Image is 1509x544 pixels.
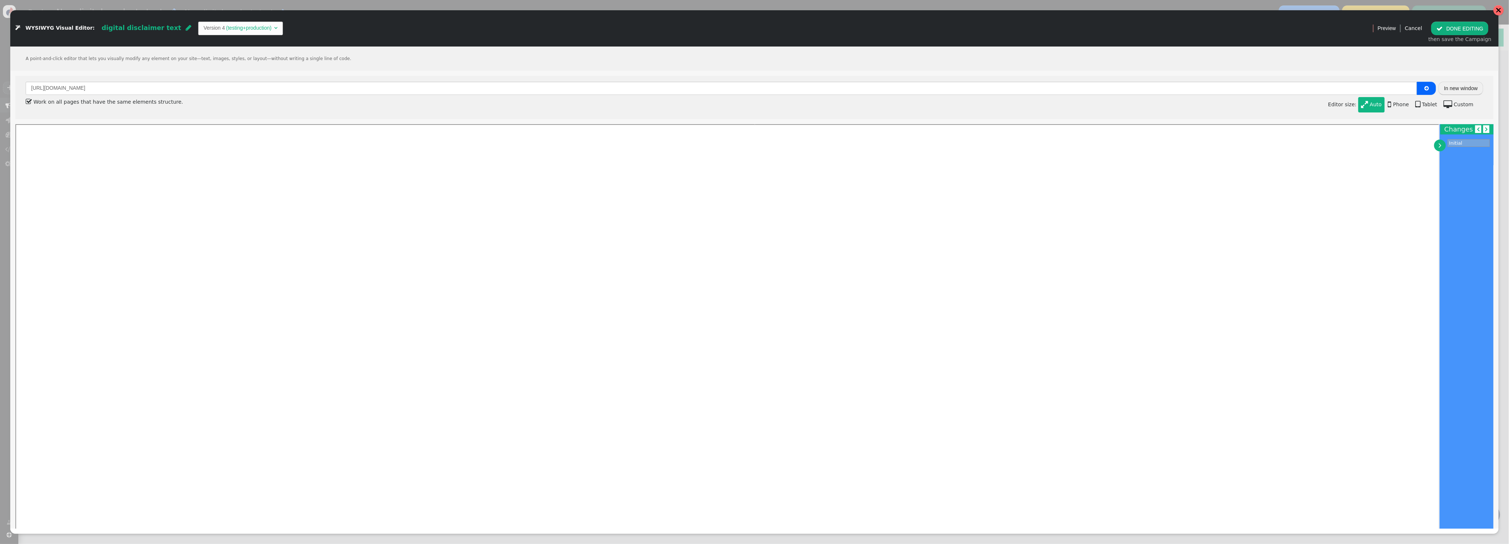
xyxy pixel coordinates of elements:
[225,24,273,32] td: (testing+production)
[26,82,1417,95] input: Please, type URL of a page of your site that you want to edit
[26,25,95,31] span: WYSIWYG Visual Editor:
[1439,141,1442,149] span: 
[26,95,32,108] span: 
[1393,101,1409,108] div: Phone
[1434,140,1446,152] a: 
[186,25,191,31] span: 
[1475,125,1482,133] a: 
[1378,22,1396,35] a: Preview
[10,47,1499,71] div: A point-and-click editor that lets you visually modify any element on your site—text, images, sty...
[1388,100,1392,108] span: 
[102,24,181,32] span: digital disclaimer text
[1358,97,1385,112] a:  Auto
[1431,22,1488,35] button: DONE EDITING
[1405,25,1422,31] a: Cancel
[1454,101,1474,108] div: Custom
[1328,96,1483,114] div: Editor size:
[1428,36,1491,43] div: then save the Campaign
[1385,97,1412,112] a:  Phone
[1440,97,1477,112] a:  Custom
[1370,101,1382,108] div: Auto
[1486,126,1488,133] span: 
[1445,125,1473,133] span: Changes
[1436,26,1443,32] span: 
[1439,82,1483,95] button: In new window
[1412,97,1440,112] a:  Tablet
[1422,101,1438,108] div: Tablet
[1417,82,1436,95] button: 
[1424,86,1429,91] span: 
[1361,100,1368,108] span: 
[1449,140,1462,146] nobr: Initial
[1378,25,1396,32] span: Preview
[1415,100,1420,108] span: 
[1443,100,1452,108] span: 
[1483,125,1490,133] a: 
[26,99,183,105] label: Work on all pages that have the same elements structure.
[274,25,277,30] span: 
[204,24,225,32] td: Version 4
[15,26,20,31] span: 
[1477,126,1479,133] span: 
